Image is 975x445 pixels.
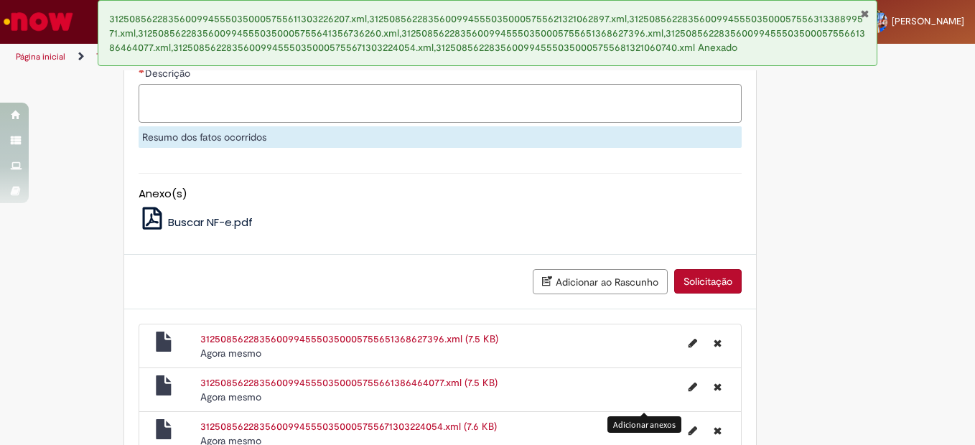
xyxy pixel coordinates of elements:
textarea: Descrição [139,84,742,123]
button: Excluir 31250856228356009945550350005755661386464077.xml [705,375,730,398]
a: 31250856228356009945550350005755661386464077.xml (7.5 KB) [200,376,498,389]
a: Buscar NF-e.pdf [139,215,253,230]
div: Resumo dos fatos ocorridos [139,126,742,148]
a: 31250856228356009945550350005755651368627396.xml (7.5 KB) [200,332,498,345]
button: Fechar Notificação [860,8,869,19]
ul: Trilhas de página [11,44,639,70]
h5: Anexo(s) [139,188,742,200]
a: Página inicial [16,51,65,62]
time: 27/08/2025 17:49:26 [200,390,261,403]
button: Solicitação [674,269,742,294]
button: Editar nome de arquivo 31250856228356009945550350005755661386464077.xml [680,375,706,398]
a: 31250856228356009945550350005755671303224054.xml (7.6 KB) [200,420,497,433]
span: Agora mesmo [200,390,261,403]
span: Descrição [145,67,193,80]
button: Editar nome de arquivo 31250856228356009945550350005755651368627396.xml [680,332,706,355]
div: Adicionar anexos [607,416,681,433]
span: [PERSON_NAME] [892,15,964,27]
button: Excluir 31250856228356009945550350005755651368627396.xml [705,332,730,355]
a: Todos os Catálogos [96,51,172,62]
button: Editar nome de arquivo 31250856228356009945550350005755671303224054.xml [680,419,706,442]
button: Excluir 31250856228356009945550350005755671303224054.xml [705,419,730,442]
img: ServiceNow [1,7,75,36]
time: 27/08/2025 17:49:26 [200,347,261,360]
button: Adicionar ao Rascunho [533,269,668,294]
span: Agora mesmo [200,347,261,360]
span: Buscar NF-e.pdf [168,215,253,230]
span: 31250856228356009945550350005755611303226207.xml,31250856228356009945550350005755621321062897.xml... [109,12,865,54]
